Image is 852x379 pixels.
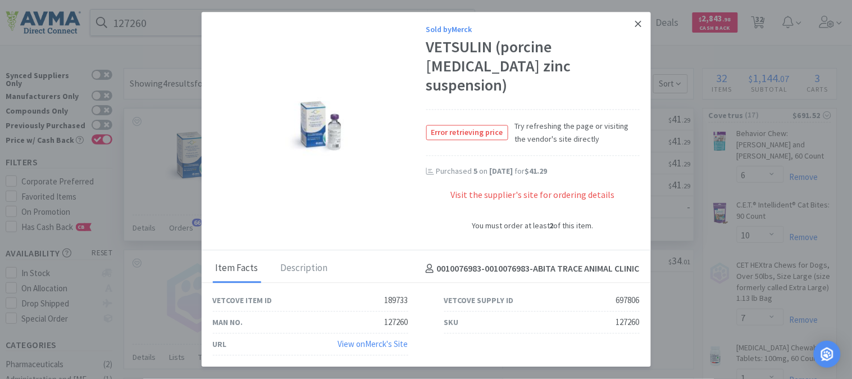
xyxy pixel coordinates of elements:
[385,294,408,308] div: 189733
[213,294,272,306] div: Vetcove Item ID
[436,166,640,177] div: Purchased on for
[276,92,363,163] img: e848a6c79f7e44b7b7fbb22cb718f26f_697806.jpeg
[616,294,640,308] div: 697806
[338,339,408,350] a: View onMerck's Site
[550,220,554,231] strong: 2
[213,255,261,283] div: Item Facts
[814,341,841,368] div: Open Intercom Messenger
[508,120,640,146] span: Try refreshing the page or visiting the vendor's site directly
[616,316,640,330] div: 127260
[213,316,243,328] div: Man No.
[426,219,640,232] div: You must order at least of this item.
[525,166,548,176] span: $41.29
[426,188,640,214] div: Visit the supplier's site for ordering details
[278,255,331,283] div: Description
[427,126,508,140] span: Error retrieving price
[444,316,459,328] div: SKU
[444,294,514,306] div: Vetcove Supply ID
[421,261,640,276] h4: 0010076983-0010076983 - ABITA TRACE ANIMAL CLINIC
[490,166,513,176] span: [DATE]
[426,38,640,95] div: VETSULIN (porcine [MEDICAL_DATA] zinc suspension)
[474,166,478,176] span: 5
[213,338,227,350] div: URL
[426,23,640,35] div: Sold by Merck
[385,316,408,330] div: 127260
